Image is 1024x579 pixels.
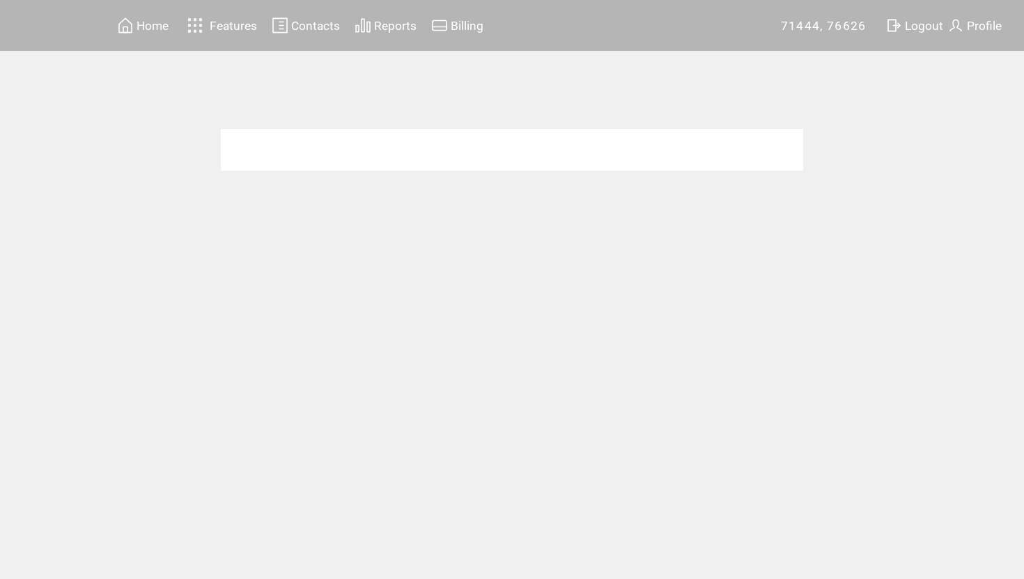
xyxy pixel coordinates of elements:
span: 71444, 76626 [781,19,867,33]
img: features.svg [183,14,208,37]
a: Reports [352,15,419,36]
span: Contacts [291,19,340,33]
img: chart.svg [355,17,371,34]
a: Home [115,15,171,36]
a: Profile [945,15,1004,36]
span: Logout [905,19,943,33]
img: contacts.svg [272,17,288,34]
a: Billing [429,15,486,36]
a: Logout [883,15,945,36]
a: Contacts [270,15,342,36]
img: creidtcard.svg [431,17,448,34]
span: Reports [374,19,417,33]
span: Home [137,19,169,33]
img: home.svg [117,17,134,34]
span: Billing [451,19,483,33]
span: Profile [967,19,1002,33]
span: Features [210,19,257,33]
img: profile.svg [947,17,964,34]
img: exit.svg [885,17,902,34]
a: Features [181,12,260,39]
